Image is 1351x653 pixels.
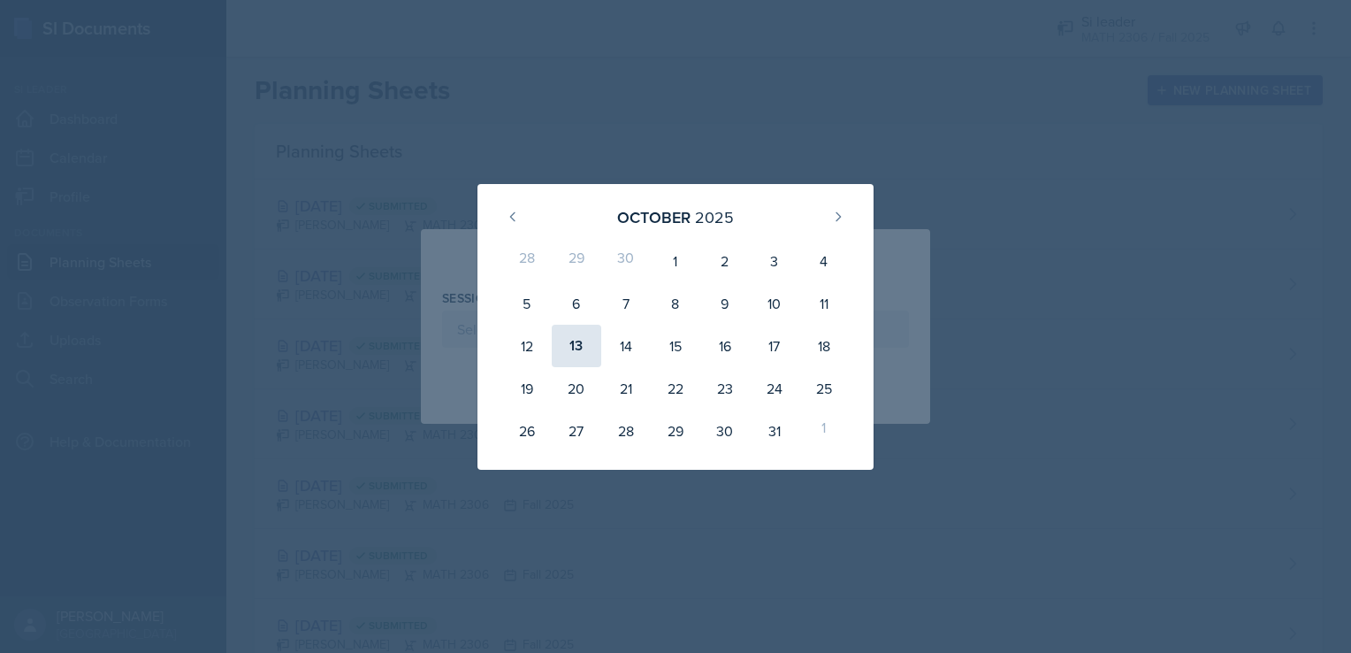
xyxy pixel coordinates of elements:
[799,410,849,452] div: 1
[552,240,601,282] div: 29
[799,325,849,367] div: 18
[651,282,700,325] div: 8
[502,410,552,452] div: 26
[502,282,552,325] div: 5
[700,367,750,410] div: 23
[750,325,799,367] div: 17
[750,282,799,325] div: 10
[799,367,849,410] div: 25
[651,367,700,410] div: 22
[700,240,750,282] div: 2
[601,325,651,367] div: 14
[799,240,849,282] div: 4
[695,205,734,229] div: 2025
[502,325,552,367] div: 12
[601,367,651,410] div: 21
[552,282,601,325] div: 6
[799,282,849,325] div: 11
[700,282,750,325] div: 9
[502,240,552,282] div: 28
[552,367,601,410] div: 20
[601,240,651,282] div: 30
[750,410,799,452] div: 31
[617,205,691,229] div: October
[552,410,601,452] div: 27
[750,367,799,410] div: 24
[651,410,700,452] div: 29
[700,325,750,367] div: 16
[552,325,601,367] div: 13
[700,410,750,452] div: 30
[750,240,799,282] div: 3
[651,240,700,282] div: 1
[601,410,651,452] div: 28
[651,325,700,367] div: 15
[502,367,552,410] div: 19
[601,282,651,325] div: 7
